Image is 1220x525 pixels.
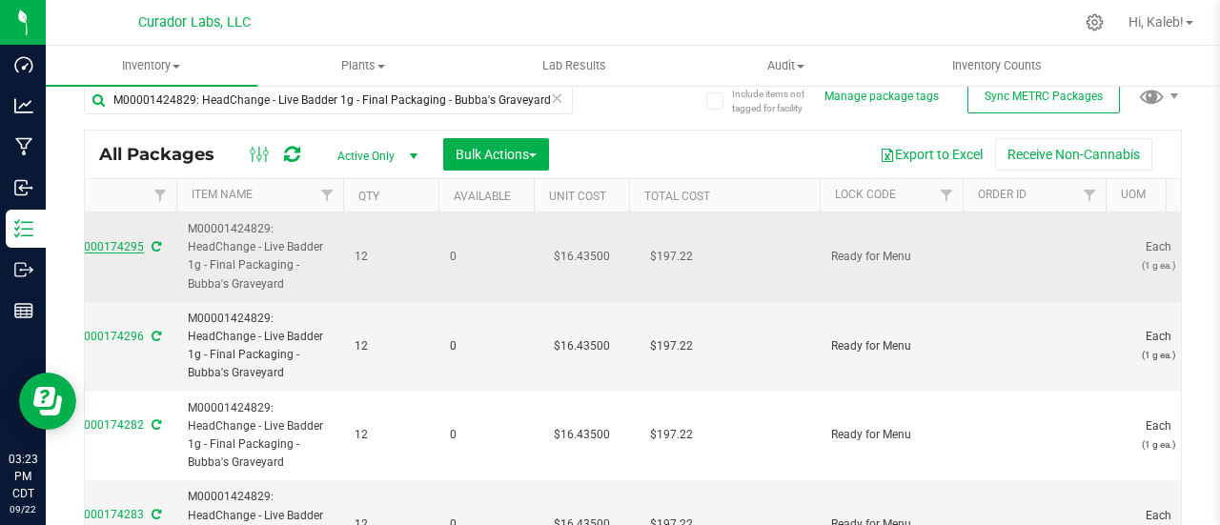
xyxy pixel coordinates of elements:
span: 12 [355,426,427,444]
span: Include items not tagged for facility [732,87,827,115]
inline-svg: Manufacturing [14,137,33,156]
span: Sync from Compliance System [149,418,161,432]
span: Inventory Counts [926,57,1067,74]
inline-svg: Dashboard [14,55,33,74]
td: $16.43500 [534,212,629,302]
span: M00001424829: HeadChange - Live Badder 1g - Final Packaging - Bubba's Graveyard [188,220,332,293]
span: Plants [258,57,468,74]
p: 03:23 PM CDT [9,451,37,502]
p: (1 g ea.) [1117,256,1199,274]
a: Filter [312,179,343,212]
inline-svg: Outbound [14,260,33,279]
a: Unit Cost [549,190,606,203]
inline-svg: Inventory [14,219,33,238]
input: Search Package ID, Item Name, SKU, Lot or Part Number... [84,86,573,114]
a: Filter [145,179,176,212]
span: Sync from Compliance System [149,508,161,521]
p: 09/22 [9,502,37,516]
a: Filter [1074,179,1106,212]
span: Ready for Menu [831,248,951,266]
button: Receive Non-Cannabis [995,138,1152,171]
span: Each [1117,238,1199,274]
a: Order Id [978,188,1027,201]
span: 12 [355,337,427,355]
span: Lab Results [517,57,632,74]
span: Curador Labs, LLC [138,14,251,30]
inline-svg: Reports [14,301,33,320]
button: Export to Excel [867,138,995,171]
a: Inventory Counts [891,46,1103,86]
span: M00001424829: HeadChange - Live Badder 1g - Final Packaging - Bubba's Graveyard [188,310,332,383]
td: $16.43500 [534,302,629,392]
a: Filter [931,179,963,212]
a: Lock Code [835,188,896,201]
span: $197.22 [640,421,702,449]
span: Sync from Compliance System [149,330,161,343]
span: Sync METRC Packages [985,90,1103,103]
span: $197.22 [640,333,702,360]
button: Bulk Actions [443,138,549,171]
span: Audit [681,57,890,74]
inline-svg: Analytics [14,96,33,115]
span: Sync from Compliance System [149,240,161,253]
a: Item Name [192,188,253,201]
span: Each [1117,417,1199,454]
button: Sync METRC Packages [967,79,1120,113]
span: Each [1117,328,1199,364]
span: Ready for Menu [831,337,951,355]
a: Available [454,190,511,203]
a: Total Cost [644,190,710,203]
button: Manage package tags [824,89,939,105]
span: Clear [550,86,563,111]
p: (1 g ea.) [1117,435,1199,454]
a: Lab Results [469,46,681,86]
span: 0 [450,248,522,266]
a: UOM [1121,188,1146,201]
span: 12 [355,248,427,266]
span: 0 [450,337,522,355]
td: $16.43500 [534,392,629,481]
span: Hi, Kaleb! [1128,14,1184,30]
span: Ready for Menu [831,426,951,444]
span: Inventory [46,57,257,74]
span: 0 [450,426,522,444]
a: Qty [358,190,379,203]
span: $197.22 [640,243,702,271]
span: M00001424829: HeadChange - Live Badder 1g - Final Packaging - Bubba's Graveyard [188,399,332,473]
p: (1 g ea.) [1117,346,1199,364]
inline-svg: Inbound [14,178,33,197]
a: Inventory [46,46,257,86]
a: Plants [257,46,469,86]
div: Manage settings [1083,13,1107,31]
a: Audit [680,46,891,86]
span: All Packages [99,144,234,165]
span: Bulk Actions [456,147,537,162]
iframe: Resource center [19,373,76,430]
